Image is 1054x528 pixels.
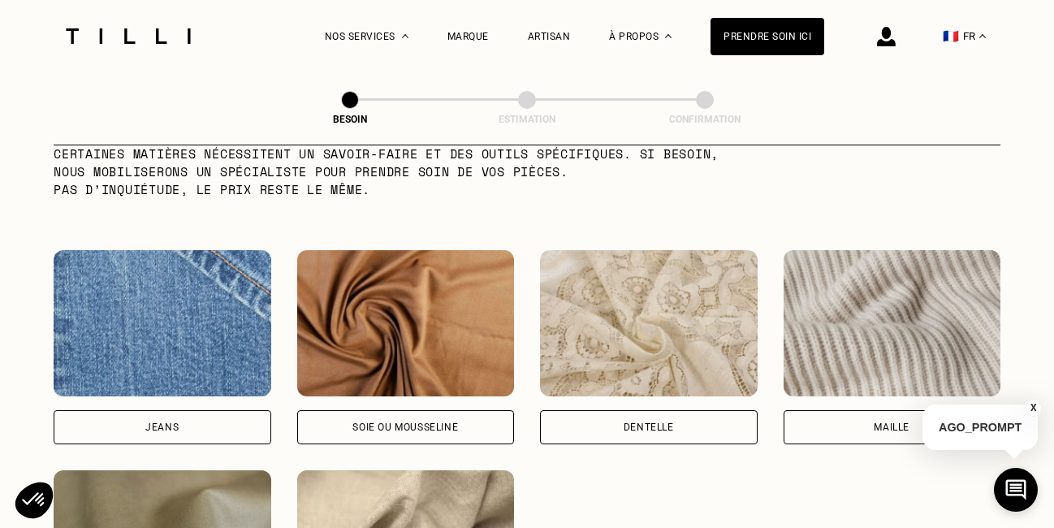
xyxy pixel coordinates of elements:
img: menu déroulant [979,34,986,38]
span: 🇫🇷 [943,28,959,44]
div: Confirmation [624,114,786,125]
img: Menu déroulant à propos [665,34,672,38]
div: Jeans [145,422,179,432]
p: Certaines matières nécessitent un savoir-faire et des outils spécifiques. Si besoin, nous mobilis... [54,145,753,198]
button: X [1026,399,1042,417]
img: Tilli retouche vos vêtements en Maille [784,250,1001,396]
div: Dentelle [624,422,674,432]
img: icône connexion [877,27,896,46]
img: Tilli retouche vos vêtements en Soie ou mousseline [297,250,515,396]
a: Prendre soin ici [711,18,824,55]
div: Soie ou mousseline [352,422,458,432]
div: Besoin [269,114,431,125]
img: Menu déroulant [402,34,408,38]
div: Estimation [446,114,608,125]
img: Tilli retouche vos vêtements en Dentelle [540,250,758,396]
a: Artisan [528,31,571,42]
div: Maille [874,422,909,432]
img: Tilli retouche vos vêtements en Jeans [54,250,271,396]
p: AGO_PROMPT [922,405,1038,450]
a: Marque [447,31,489,42]
img: Logo du service de couturière Tilli [60,28,197,44]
